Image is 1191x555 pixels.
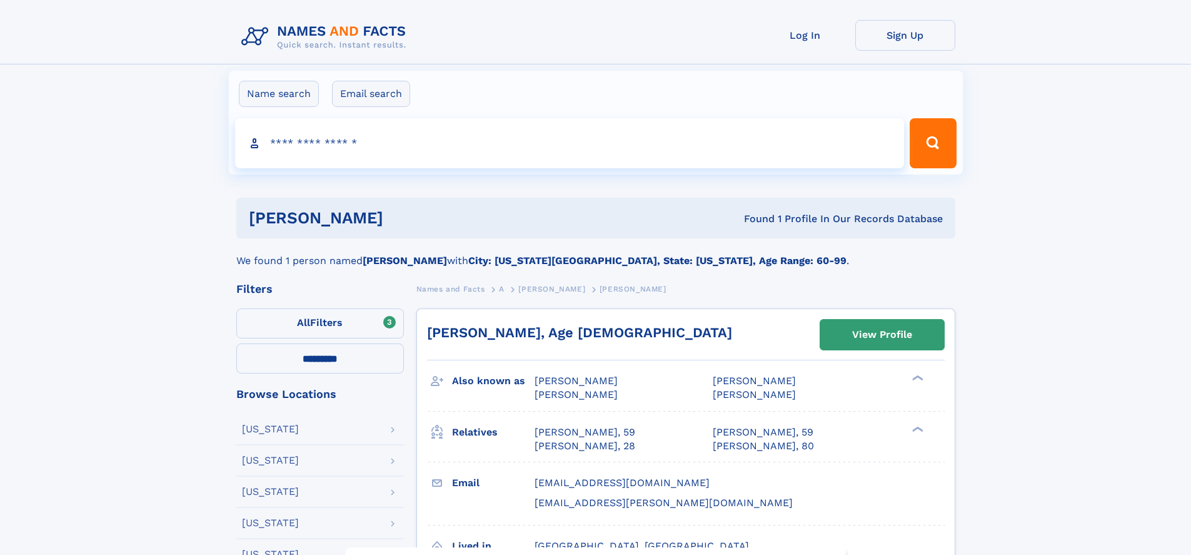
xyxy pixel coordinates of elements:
[535,425,635,439] a: [PERSON_NAME], 59
[600,285,666,293] span: [PERSON_NAME]
[535,477,710,489] span: [EMAIL_ADDRESS][DOMAIN_NAME]
[235,118,905,168] input: search input
[332,81,410,107] label: Email search
[236,308,404,339] label: Filters
[242,518,299,528] div: [US_STATE]
[852,320,912,349] div: View Profile
[499,285,505,293] span: A
[755,20,855,51] a: Log In
[242,424,299,434] div: [US_STATE]
[535,389,618,400] span: [PERSON_NAME]
[236,283,404,295] div: Filters
[910,118,956,168] button: Search Button
[909,374,924,382] div: ❯
[909,425,924,433] div: ❯
[518,281,585,297] a: [PERSON_NAME]
[452,472,535,494] h3: Email
[452,422,535,443] h3: Relatives
[236,389,404,400] div: Browse Locations
[452,370,535,392] h3: Also known as
[416,281,485,297] a: Names and Facts
[242,456,299,466] div: [US_STATE]
[820,320,944,350] a: View Profile
[713,389,796,400] span: [PERSON_NAME]
[713,439,814,453] a: [PERSON_NAME], 80
[249,210,564,226] h1: [PERSON_NAME]
[535,439,635,453] a: [PERSON_NAME], 28
[855,20,955,51] a: Sign Up
[236,20,416,54] img: Logo Names and Facts
[535,497,793,509] span: [EMAIL_ADDRESS][PERSON_NAME][DOMAIN_NAME]
[297,317,310,328] span: All
[518,285,585,293] span: [PERSON_NAME]
[713,425,813,439] a: [PERSON_NAME], 59
[239,81,319,107] label: Name search
[427,325,732,340] a: [PERSON_NAME], Age [DEMOGRAPHIC_DATA]
[535,375,618,387] span: [PERSON_NAME]
[499,281,505,297] a: A
[236,238,955,268] div: We found 1 person named with .
[535,540,749,552] span: [GEOGRAPHIC_DATA], [GEOGRAPHIC_DATA]
[563,212,943,226] div: Found 1 Profile In Our Records Database
[363,255,447,267] b: [PERSON_NAME]
[468,255,847,267] b: City: [US_STATE][GEOGRAPHIC_DATA], State: [US_STATE], Age Range: 60-99
[242,487,299,497] div: [US_STATE]
[713,375,796,387] span: [PERSON_NAME]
